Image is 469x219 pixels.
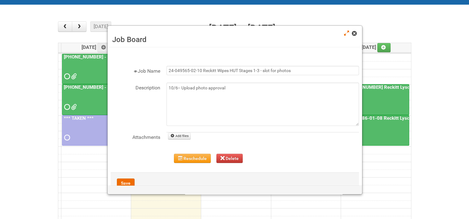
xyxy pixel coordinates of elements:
[112,35,357,44] h3: Job Board
[63,54,173,60] a: [PHONE_NUMBER] - Naked Reformulation Mailing 1
[342,84,409,115] a: [PHONE_NUMBER] Reckitt Lysol Wipes Stage 4 - labeling day
[63,84,192,90] a: [PHONE_NUMBER] - Naked Reformulation Mailing 1 PHOTOS
[342,115,448,121] a: 25-011286-01-08 Reckitt Lysol Laundry Scented
[64,135,69,140] span: Requested
[82,44,111,50] span: [DATE]
[117,178,135,188] button: Save
[62,54,129,84] a: [PHONE_NUMBER] - Naked Reformulation Mailing 1
[377,43,391,52] a: Add an event
[342,115,409,146] a: 25-011286-01-08 Reckitt Lysol Laundry Scented
[71,74,75,79] span: Lion25-055556-01_LABELS_03Oct25.xlsx MOR - 25-055556-01.xlsm G147.png G258.png G369.png M147.png ...
[64,105,69,109] span: Requested
[62,84,129,115] a: [PHONE_NUMBER] - Naked Reformulation Mailing 1 PHOTOS
[111,132,160,141] label: Attachments
[168,133,191,140] a: Add files
[209,21,275,36] h2: [DATE] – [DATE]
[361,44,391,50] span: [DATE]
[90,21,111,32] button: [DATE]
[174,154,211,163] button: Reschedule
[64,74,69,79] span: Requested
[97,43,111,52] a: Add an event
[111,66,160,75] label: Job Name
[216,154,243,163] button: Delete
[71,105,75,109] span: GROUP 1003.jpg GROUP 1003 (2).jpg GROUP 1003 (3).jpg GROUP 1003 (4).jpg GROUP 1003 (5).jpg GROUP ...
[166,83,359,126] textarea: 10/6-- Upload photo approval
[111,83,160,92] label: Description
